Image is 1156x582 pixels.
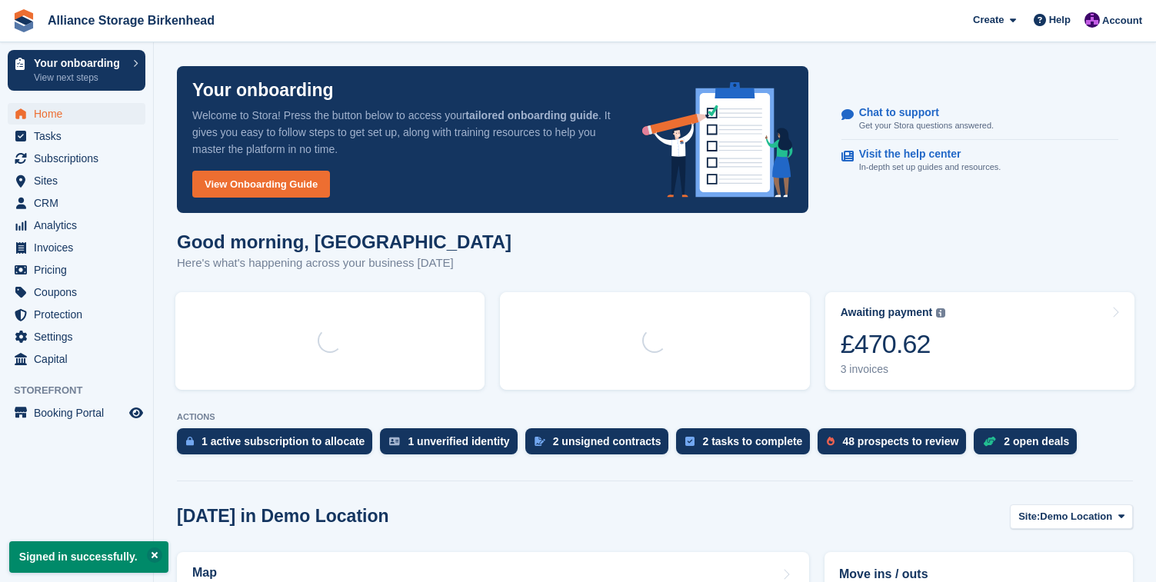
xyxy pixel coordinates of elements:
[34,348,126,370] span: Capital
[525,428,677,462] a: 2 unsigned contracts
[192,171,330,198] a: View Onboarding Guide
[936,308,945,318] img: icon-info-grey-7440780725fd019a000dd9b08b2336e03edf1995a4989e88bcd33f0948082b44.svg
[827,437,835,446] img: prospect-51fa495bee0391a8d652442698ab0144808aea92771e9ea1ae160a38d050c398.svg
[12,9,35,32] img: stora-icon-8386f47178a22dfd0bd8f6a31ec36ba5ce8667c1dd55bd0f319d3a0aa187defe.svg
[389,437,400,446] img: verify_identity-adf6edd0f0f0b5bbfe63781bf79b02c33cf7c696d77639b501bdc392416b5a36.svg
[983,436,996,447] img: deal-1b604bf984904fb50ccaf53a9ad4b4a5d6e5aea283cecdc64d6e3604feb123c2.svg
[34,103,126,125] span: Home
[859,161,1001,174] p: In-depth set up guides and resources.
[8,326,145,348] a: menu
[1102,13,1142,28] span: Account
[34,304,126,325] span: Protection
[1084,12,1100,28] img: Romilly Norton
[8,103,145,125] a: menu
[42,8,221,33] a: Alliance Storage Birkenhead
[177,506,389,527] h2: [DATE] in Demo Location
[973,12,1004,28] span: Create
[1049,12,1071,28] span: Help
[177,254,511,272] p: Here's what's happening across your business [DATE]
[8,237,145,258] a: menu
[818,428,974,462] a: 48 prospects to review
[676,428,818,462] a: 2 tasks to complete
[8,304,145,325] a: menu
[177,231,511,252] h1: Good morning, [GEOGRAPHIC_DATA]
[841,306,933,319] div: Awaiting payment
[34,259,126,281] span: Pricing
[535,437,545,446] img: contract_signature_icon-13c848040528278c33f63329250d36e43548de30e8caae1d1a13099fd9432cc5.svg
[192,566,217,580] h2: Map
[1010,504,1133,530] button: Site: Demo Location
[685,437,695,446] img: task-75834270c22a3079a89374b754ae025e5fb1db73e45f91037f5363f120a921f8.svg
[553,435,661,447] div: 2 unsigned contracts
[34,148,126,169] span: Subscriptions
[186,436,194,446] img: active_subscription_to_allocate_icon-d502201f5373d7db506a760aba3b589e785aa758c864c3986d89f69b8ff3...
[8,259,145,281] a: menu
[8,281,145,303] a: menu
[34,281,126,303] span: Coupons
[859,148,989,161] p: Visit the help center
[192,81,334,99] p: Your onboarding
[1018,509,1040,524] span: Site:
[8,170,145,191] a: menu
[842,435,958,447] div: 48 prospects to review
[408,435,509,447] div: 1 unverified identity
[202,435,365,447] div: 1 active subscription to allocate
[34,402,126,424] span: Booking Portal
[127,404,145,422] a: Preview store
[9,541,168,573] p: Signed in successfully.
[34,170,126,191] span: Sites
[34,71,125,85] p: View next steps
[841,328,946,360] div: £470.62
[8,348,145,370] a: menu
[859,119,994,132] p: Get your Stora questions answered.
[642,82,793,198] img: onboarding-info-6c161a55d2c0e0a8cae90662b2fe09162a5109e8cc188191df67fb4f79e88e88.svg
[14,383,153,398] span: Storefront
[177,428,380,462] a: 1 active subscription to allocate
[34,215,126,236] span: Analytics
[8,125,145,147] a: menu
[34,237,126,258] span: Invoices
[8,402,145,424] a: menu
[841,363,946,376] div: 3 invoices
[8,148,145,169] a: menu
[841,140,1118,181] a: Visit the help center In-depth set up guides and resources.
[8,215,145,236] a: menu
[1004,435,1069,447] div: 2 open deals
[465,109,598,121] strong: tailored onboarding guide
[825,292,1134,390] a: Awaiting payment £470.62 3 invoices
[702,435,802,447] div: 2 tasks to complete
[859,106,981,119] p: Chat to support
[974,428,1084,462] a: 2 open deals
[8,192,145,214] a: menu
[192,107,618,158] p: Welcome to Stora! Press the button below to access your . It gives you easy to follow steps to ge...
[34,192,126,214] span: CRM
[8,50,145,91] a: Your onboarding View next steps
[380,428,525,462] a: 1 unverified identity
[34,326,126,348] span: Settings
[177,412,1133,422] p: ACTIONS
[1040,509,1112,524] span: Demo Location
[34,58,125,68] p: Your onboarding
[841,98,1118,141] a: Chat to support Get your Stora questions answered.
[34,125,126,147] span: Tasks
